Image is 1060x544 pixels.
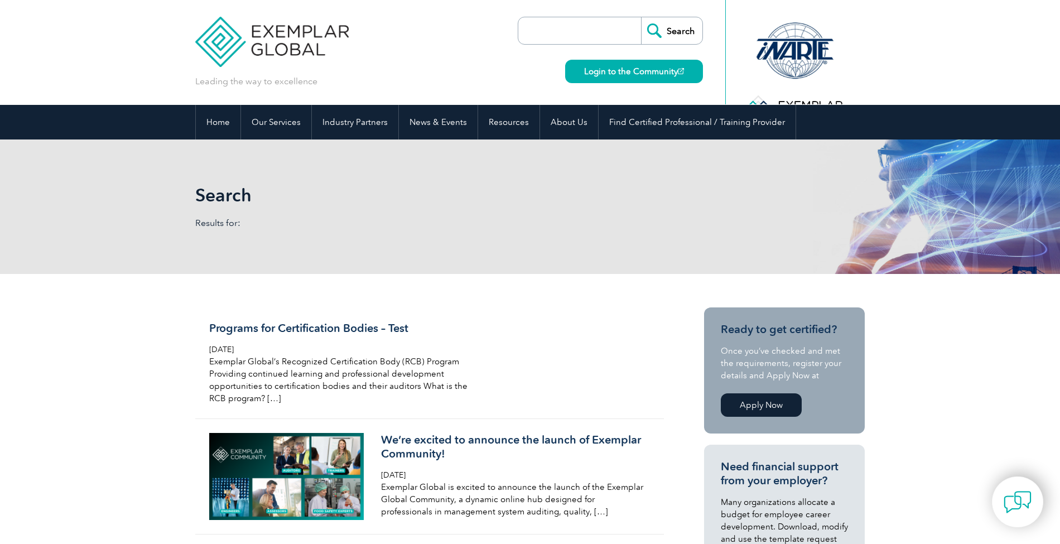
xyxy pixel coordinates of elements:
[209,321,474,335] h3: Programs for Certification Bodies – Test
[381,481,645,518] p: Exemplar Global is excited to announce the launch of the Exemplar Global Community, a dynamic onl...
[641,17,702,44] input: Search
[312,105,398,139] a: Industry Partners
[195,307,664,419] a: Programs for Certification Bodies – Test [DATE] Exemplar Global’s Recognized Certification Body (...
[721,393,802,417] a: Apply Now
[209,433,364,520] img: EG-Community-video-2-300x169.png
[721,322,848,336] h3: Ready to get certified?
[721,345,848,382] p: Once you’ve checked and met the requirements, register your details and Apply Now at
[209,345,234,354] span: [DATE]
[1004,488,1032,516] img: contact-chat.png
[599,105,796,139] a: Find Certified Professional / Training Provider
[540,105,598,139] a: About Us
[195,75,317,88] p: Leading the way to excellence
[399,105,478,139] a: News & Events
[565,60,703,83] a: Login to the Community
[195,217,530,229] p: Results for:
[195,184,624,206] h1: Search
[721,460,848,488] h3: Need financial support from your employer?
[478,105,539,139] a: Resources
[209,355,474,405] p: Exemplar Global’s Recognized Certification Body (RCB) Program Providing continued learning and pr...
[241,105,311,139] a: Our Services
[381,433,645,461] h3: We’re excited to announce the launch of Exemplar Community!
[381,470,406,480] span: [DATE]
[678,68,684,74] img: open_square.png
[196,105,240,139] a: Home
[195,419,664,535] a: We’re excited to announce the launch of Exemplar Community! [DATE] Exemplar Global is excited to ...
